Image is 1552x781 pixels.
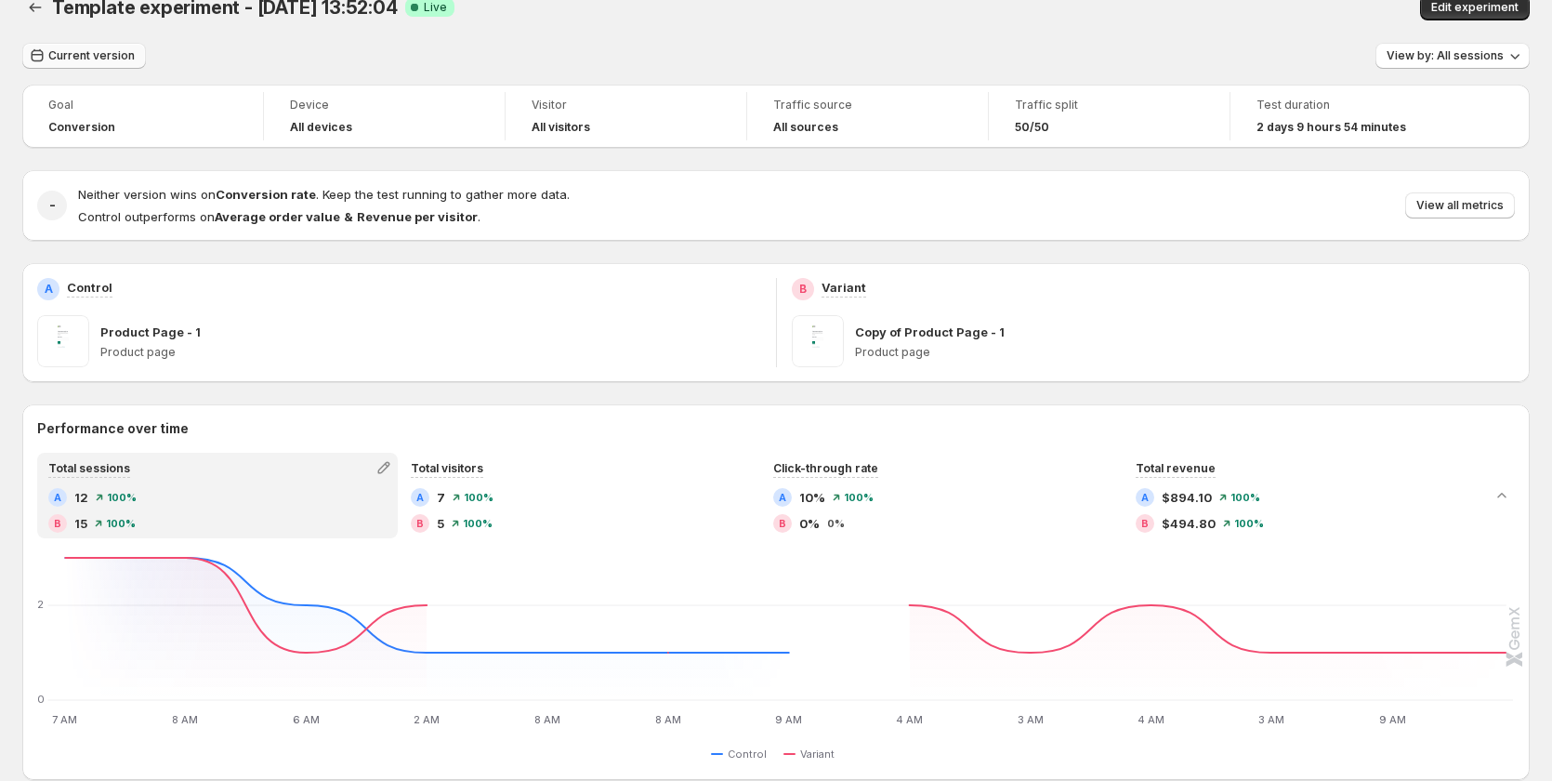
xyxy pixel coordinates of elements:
h2: B [779,518,786,529]
text: 0 [37,693,45,706]
button: Control [711,743,774,765]
text: 3 AM [1258,713,1284,726]
text: 8 AM [655,713,681,726]
span: 100% [1234,518,1264,529]
img: Product Page - 1 [37,315,89,367]
span: Test duration [1256,98,1446,113]
img: Copy of Product Page - 1 [792,315,844,367]
button: Variant [783,743,842,765]
a: Traffic split50/50 [1015,96,1203,137]
span: 15 [74,514,87,533]
h2: A [45,282,53,297]
span: Total sessions [48,461,130,475]
span: 100% [107,492,137,503]
h2: Performance over time [37,419,1515,438]
p: Control [67,278,112,297]
button: View all metrics [1405,192,1515,218]
span: Click-through rate [773,461,878,475]
span: Control outperforms on . [78,209,480,224]
span: 100% [464,492,493,503]
span: 50/50 [1015,120,1049,135]
h4: All sources [773,120,838,135]
span: Device [290,98,479,113]
strong: Average order value [215,209,340,224]
span: Traffic split [1015,98,1203,113]
h2: - [49,196,56,215]
a: GoalConversion [48,96,237,137]
span: Goal [48,98,237,113]
h2: B [416,518,424,529]
h2: A [54,492,61,503]
text: 6 AM [293,713,320,726]
h2: A [416,492,424,503]
text: 8 AM [534,713,560,726]
strong: Conversion rate [216,187,316,202]
span: 100% [106,518,136,529]
text: 8 AM [172,713,198,726]
span: Traffic source [773,98,962,113]
text: 4 AM [1138,713,1164,726]
span: 10% [799,488,825,507]
p: Copy of Product Page - 1 [855,323,1005,341]
p: Product page [855,345,1516,360]
h2: A [779,492,786,503]
h2: B [799,282,807,297]
span: $894.10 [1162,488,1212,507]
h4: All visitors [532,120,590,135]
strong: Revenue per visitor [357,209,478,224]
span: Total visitors [411,461,483,475]
span: Neither version wins on . Keep the test running to gather more data. [78,187,570,202]
span: 2 days 9 hours 54 minutes [1256,120,1406,135]
text: 9 AM [1379,713,1406,726]
text: 7 AM [52,713,77,726]
span: View all metrics [1416,198,1504,213]
a: DeviceAll devices [290,96,479,137]
h4: All devices [290,120,352,135]
span: 12 [74,488,88,507]
a: VisitorAll visitors [532,96,720,137]
text: 4 AM [896,713,923,726]
p: Product Page - 1 [100,323,201,341]
span: 100% [1230,492,1260,503]
text: 2 AM [414,713,440,726]
span: Variant [800,747,835,761]
button: Collapse chart [1489,483,1515,509]
a: Test duration2 days 9 hours 54 minutes [1256,96,1446,137]
span: 100% [844,492,874,503]
span: 100% [463,518,493,529]
span: Visitor [532,98,720,113]
span: 7 [437,488,445,507]
text: 9 AM [775,713,802,726]
span: Current version [48,48,135,63]
a: Traffic sourceAll sources [773,96,962,137]
text: 3 AM [1018,713,1044,726]
h2: B [54,518,61,529]
span: 0% [827,518,845,529]
span: 5 [437,514,444,533]
span: Total revenue [1136,461,1216,475]
text: 2 [37,598,44,611]
p: Product page [100,345,761,360]
span: View by: All sessions [1387,48,1504,63]
strong: & [344,209,353,224]
span: $494.80 [1162,514,1216,533]
button: Current version [22,43,146,69]
h2: A [1141,492,1149,503]
span: Conversion [48,120,115,135]
span: 0% [799,514,820,533]
p: Variant [822,278,866,297]
button: View by: All sessions [1375,43,1530,69]
h2: B [1141,518,1149,529]
span: Control [728,747,767,761]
